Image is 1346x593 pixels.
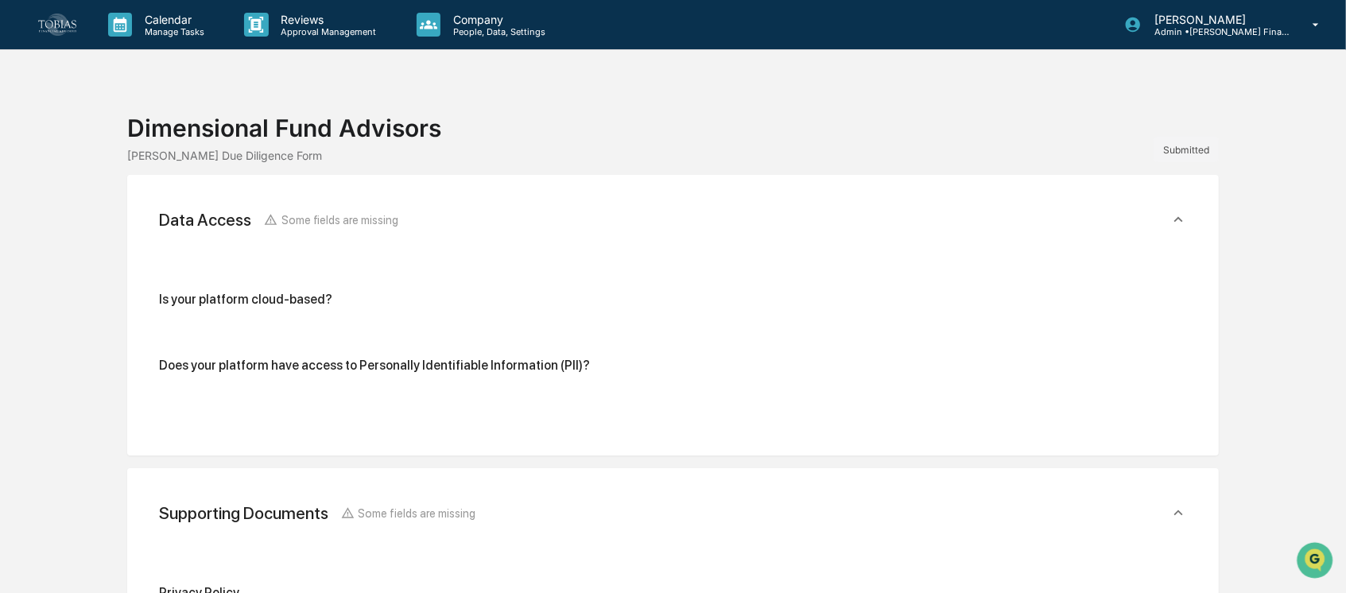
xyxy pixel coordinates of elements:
div: Data AccessSome fields are missing [146,194,1200,246]
div: 🗄️ [115,202,128,215]
iframe: Open customer support [1295,541,1338,583]
div: Dimensional Fund Advisors [127,101,1154,142]
div: Data AccessSome fields are missing [146,246,1200,436]
div: Does your platform have access to Personally Identifiable Information (PII)? [159,358,590,373]
div: 🖐️ [16,202,29,215]
p: [PERSON_NAME] [1142,13,1290,26]
button: Start new chat [270,126,289,145]
div: Data Access [159,210,251,230]
p: Company [440,13,553,26]
span: Data Lookup [32,231,100,246]
img: 1746055101610-c473b297-6a78-478c-a979-82029cc54cd1 [16,122,45,150]
a: Powered byPylon [112,269,192,281]
span: Pylon [158,269,192,281]
div: Is your platform cloud-based? [159,292,332,307]
p: People, Data, Settings [440,26,553,37]
div: Supporting DocumentsSome fields are missing [146,487,1200,539]
div: We're available if you need us! [54,138,201,150]
div: [PERSON_NAME] Due Diligence Form [127,149,1154,162]
span: Some fields are missing [281,213,399,227]
a: 🔎Data Lookup [10,224,107,253]
span: Preclearance [32,200,103,216]
p: Calendar [132,13,212,26]
div: Start new chat [54,122,261,138]
div: Supporting Documents [159,503,328,523]
p: Approval Management [269,26,385,37]
span: Some fields are missing [359,506,476,520]
span: Attestations [131,200,197,216]
div: 🔎 [16,232,29,245]
p: Manage Tasks [132,26,212,37]
button: Submitted [1154,137,1219,162]
p: How can we help? [16,33,289,59]
p: Admin • [PERSON_NAME] Financial Advisors [1142,26,1290,37]
img: logo [38,14,76,35]
a: 🗄️Attestations [109,194,204,223]
a: 🖐️Preclearance [10,194,109,223]
p: Reviews [269,13,385,26]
